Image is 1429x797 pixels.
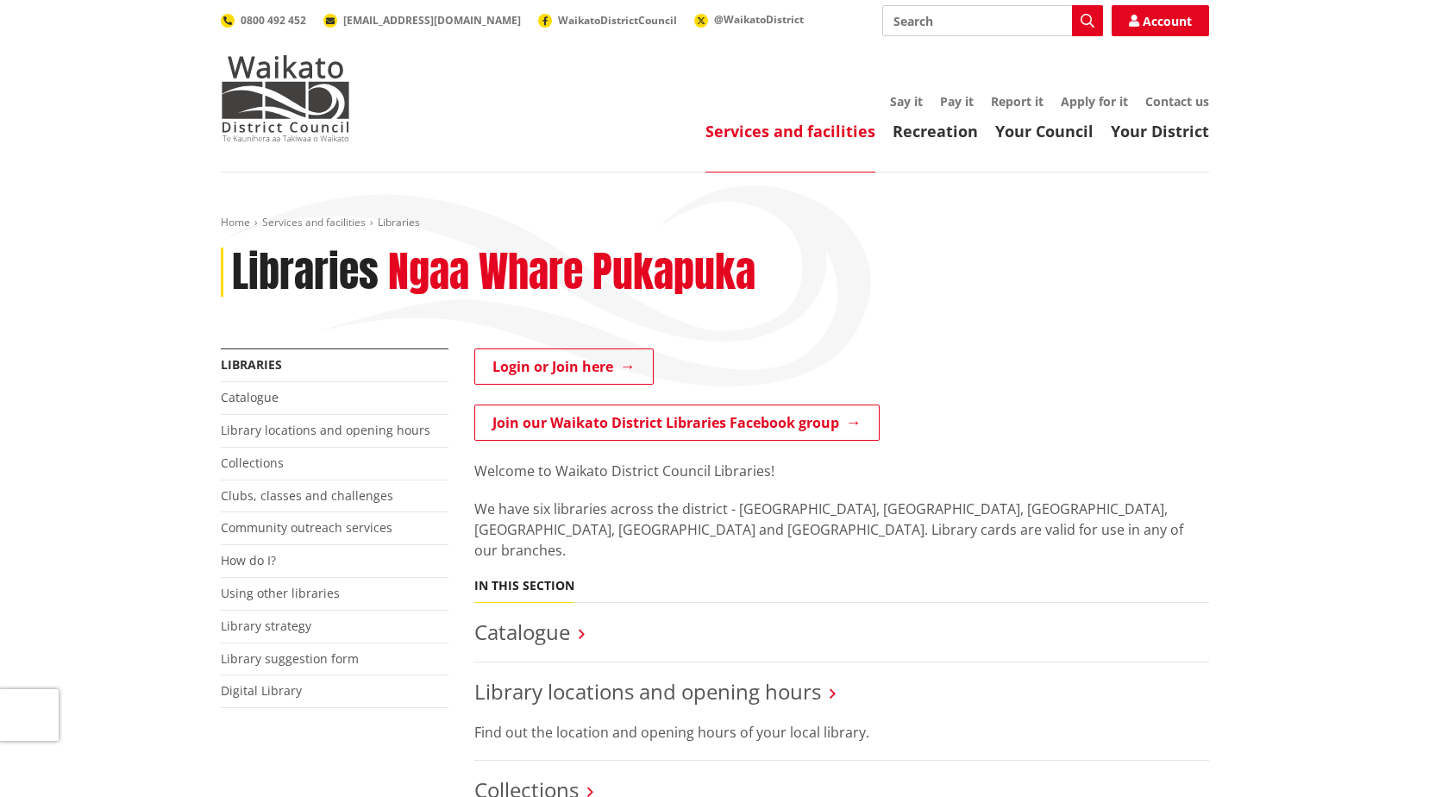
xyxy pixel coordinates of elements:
[378,215,420,229] span: Libraries
[221,389,279,405] a: Catalogue
[940,93,974,110] a: Pay it
[474,677,821,706] a: Library locations and opening hours
[388,248,755,298] h2: Ngaa Whare Pukapuka
[221,487,393,504] a: Clubs, classes and challenges
[474,722,1209,743] p: Find out the location and opening hours of your local library.
[221,455,284,471] a: Collections
[1061,93,1128,110] a: Apply for it
[1145,93,1209,110] a: Contact us
[221,552,276,568] a: How do I?
[991,93,1044,110] a: Report it
[1350,725,1412,787] iframe: Messenger Launcher
[995,121,1094,141] a: Your Council
[221,55,350,141] img: Waikato District Council - Te Kaunihera aa Takiwaa o Waikato
[474,520,1183,560] span: ibrary cards are valid for use in any of our branches.
[893,121,978,141] a: Recreation
[221,13,306,28] a: 0800 492 452
[538,13,677,28] a: WaikatoDistrictCouncil
[241,13,306,28] span: 0800 492 452
[221,585,340,601] a: Using other libraries
[221,216,1209,230] nav: breadcrumb
[221,519,392,536] a: Community outreach services
[1112,5,1209,36] a: Account
[714,12,804,27] span: @WaikatoDistrict
[221,215,250,229] a: Home
[705,121,875,141] a: Services and facilities
[221,422,430,438] a: Library locations and opening hours
[474,618,570,646] a: Catalogue
[221,618,311,634] a: Library strategy
[221,356,282,373] a: Libraries
[221,650,359,667] a: Library suggestion form
[474,405,880,441] a: Join our Waikato District Libraries Facebook group
[232,248,379,298] h1: Libraries
[221,682,302,699] a: Digital Library
[323,13,521,28] a: [EMAIL_ADDRESS][DOMAIN_NAME]
[1111,121,1209,141] a: Your District
[890,93,923,110] a: Say it
[262,215,366,229] a: Services and facilities
[474,579,574,593] h5: In this section
[343,13,521,28] span: [EMAIL_ADDRESS][DOMAIN_NAME]
[882,5,1103,36] input: Search input
[558,13,677,28] span: WaikatoDistrictCouncil
[474,348,654,385] a: Login or Join here
[474,499,1209,561] p: We have six libraries across the district - [GEOGRAPHIC_DATA], [GEOGRAPHIC_DATA], [GEOGRAPHIC_DAT...
[474,461,1209,481] p: Welcome to Waikato District Council Libraries!
[694,12,804,27] a: @WaikatoDistrict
